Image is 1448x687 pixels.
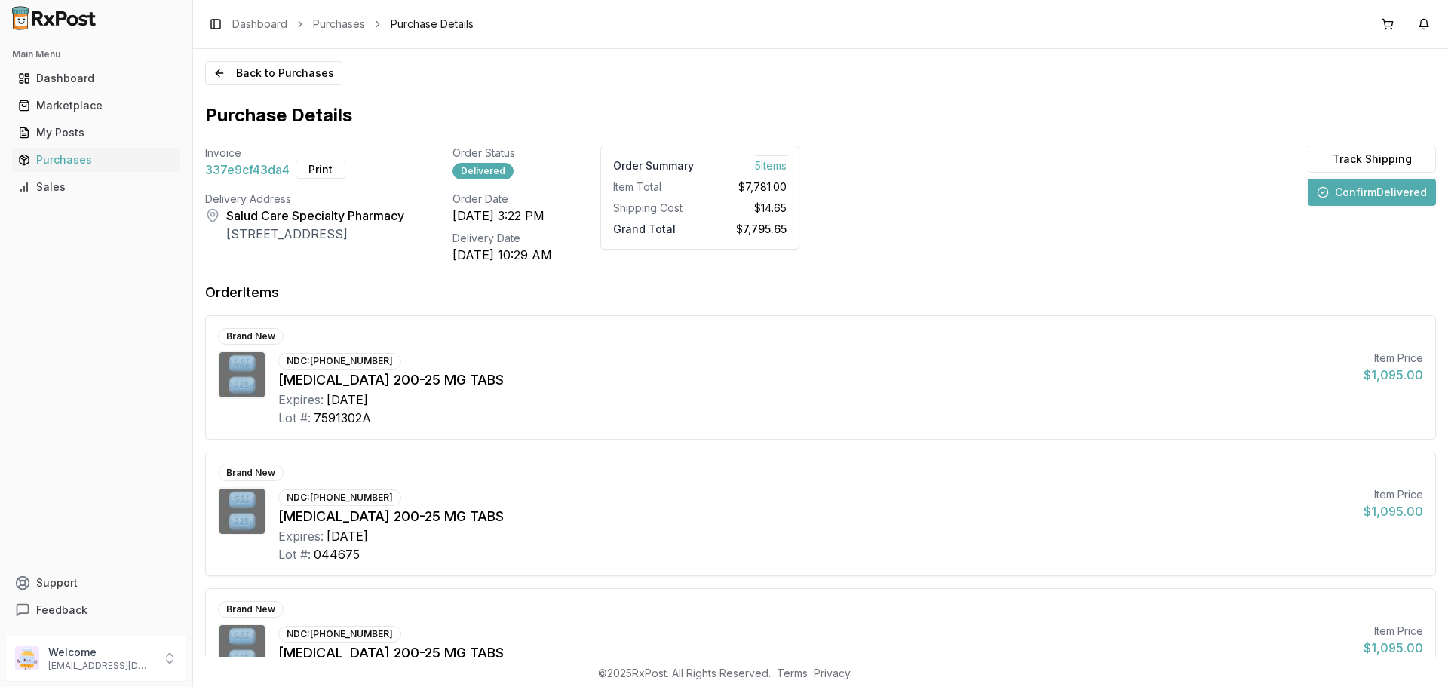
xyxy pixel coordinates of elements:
div: Brand New [218,465,284,481]
div: Expires: [278,527,324,545]
img: Descovy 200-25 MG TABS [219,489,265,534]
div: Delivered [452,163,514,179]
button: Purchases [6,148,186,172]
a: Terms [777,667,808,679]
div: [DATE] [327,391,368,409]
div: $1,095.00 [1364,366,1423,384]
div: $1,095.00 [1364,502,1423,520]
div: [DATE] [327,527,368,545]
div: $1,095.00 [1364,639,1423,657]
div: NDC: [PHONE_NUMBER] [278,489,401,506]
button: My Posts [6,121,186,145]
div: [MEDICAL_DATA] 200-25 MG TABS [278,506,1351,527]
a: Dashboard [232,17,287,32]
p: Welcome [48,645,153,660]
img: User avatar [15,646,39,670]
h1: Purchase Details [205,103,352,127]
div: Marketplace [18,98,174,113]
div: Lot #: [278,409,311,427]
div: My Posts [18,125,174,140]
div: Order Date [452,192,552,207]
div: Order Status [452,146,552,161]
div: Expires: [278,391,324,409]
div: Brand New [218,601,284,618]
div: Delivery Date [452,231,552,246]
button: Marketplace [6,94,186,118]
div: Shipping Cost [613,201,694,216]
div: Lot #: [278,545,311,563]
div: Delivery Address [205,192,404,207]
a: Purchases [12,146,180,173]
p: [EMAIL_ADDRESS][DOMAIN_NAME] [48,660,153,672]
span: 5 Item s [755,155,787,172]
span: $7,781.00 [738,179,787,195]
div: Item Total [613,179,694,195]
span: Purchase Details [391,17,474,32]
div: Purchases [18,152,174,167]
div: [STREET_ADDRESS] [226,225,404,243]
div: 7591302A [314,409,371,427]
button: Print [296,161,345,179]
button: Back to Purchases [205,61,342,85]
img: Descovy 200-25 MG TABS [219,625,265,670]
div: Item Price [1364,624,1423,639]
span: 337e9cf43da4 [205,161,290,179]
button: Dashboard [6,66,186,90]
div: NDC: [PHONE_NUMBER] [278,353,401,370]
span: Grand Total [613,219,676,235]
button: Sales [6,175,186,199]
span: $7,795.65 [736,219,787,235]
button: Feedback [6,597,186,624]
img: Descovy 200-25 MG TABS [219,352,265,397]
nav: breadcrumb [232,17,474,32]
button: ConfirmDelivered [1308,179,1436,206]
div: NDC: [PHONE_NUMBER] [278,626,401,643]
a: Privacy [814,667,851,679]
div: Sales [18,179,174,195]
div: 044675 [314,545,360,563]
div: Salud Care Specialty Pharmacy [226,207,404,225]
div: [DATE] 10:29 AM [452,246,552,264]
span: Feedback [36,603,87,618]
a: My Posts [12,119,180,146]
button: Track Shipping [1308,146,1436,173]
h2: Main Menu [12,48,180,60]
div: Item Price [1364,487,1423,502]
div: Order Items [205,282,279,303]
a: Purchases [313,17,365,32]
div: Brand New [218,328,284,345]
a: Marketplace [12,92,180,119]
div: Dashboard [18,71,174,86]
div: $14.65 [706,201,787,216]
div: [MEDICAL_DATA] 200-25 MG TABS [278,370,1351,391]
div: Item Price [1364,351,1423,366]
div: Invoice [205,146,404,161]
div: [DATE] 3:22 PM [452,207,552,225]
img: RxPost Logo [6,6,103,30]
a: Dashboard [12,65,180,92]
div: Order Summary [613,158,694,173]
button: Support [6,569,186,597]
div: [MEDICAL_DATA] 200-25 MG TABS [278,643,1351,664]
a: Sales [12,173,180,201]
